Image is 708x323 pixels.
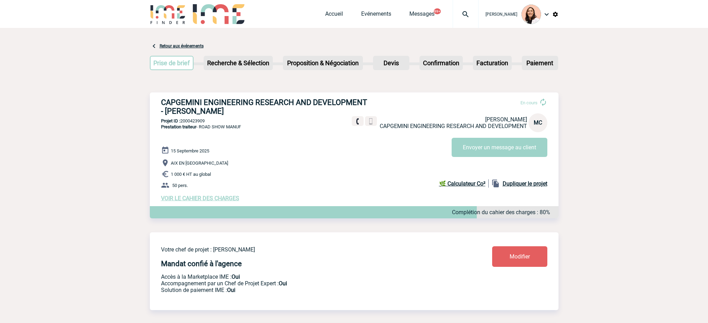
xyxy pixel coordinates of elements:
b: Oui [227,287,235,293]
h3: CAPGEMINI ENGINEERING RESEARCH AND DEVELOPMENT - [PERSON_NAME] [161,98,371,115]
p: Prestation payante [161,280,451,287]
img: 129834-0.png [521,5,541,24]
span: Modifier [510,253,530,260]
span: [PERSON_NAME] [486,12,517,17]
p: Confirmation [420,57,462,69]
span: 15 Septembre 2025 [171,148,209,153]
p: Prise de brief [151,57,193,69]
a: Evénements [361,10,391,20]
p: Paiement [523,57,557,69]
p: Devis [374,57,409,69]
b: 🌿 Calculateur Co² [439,180,486,187]
button: 99+ [434,8,441,14]
a: VOIR LE CAHIER DES CHARGES [161,195,239,202]
img: file_copy-black-24dp.png [491,179,500,188]
p: Proposition & Négociation [284,57,362,69]
b: Oui [232,273,240,280]
img: IME-Finder [150,4,186,24]
p: Accès à la Marketplace IME : [161,273,451,280]
span: En cours [520,100,538,105]
span: 1 000 € HT au global [171,172,211,177]
p: Facturation [474,57,511,69]
img: portable.png [368,118,374,125]
p: Votre chef de projet : [PERSON_NAME] [161,246,451,253]
a: 🌿 Calculateur Co² [439,179,489,188]
h4: Mandat confié à l'agence [161,260,242,268]
a: Retour aux événements [160,44,204,48]
p: 2000423909 [150,118,559,123]
span: - ROAD SHOW MANUF [161,124,241,129]
b: Projet ID : [161,118,180,123]
a: Accueil [325,10,343,20]
a: Messages [409,10,435,20]
b: Oui [279,280,287,287]
span: 50 pers. [172,183,188,188]
span: AIX EN [GEOGRAPHIC_DATA] [171,160,228,166]
span: Prestation traiteur [161,124,196,129]
span: CAPGEMINI ENGINEERING RESEARCH AND DEVELOPMENT [380,123,527,129]
button: Envoyer un message au client [452,138,547,157]
p: Conformité aux process achat client, Prise en charge de la facturation, Mutualisation de plusieur... [161,287,451,293]
img: fixe.png [355,118,361,125]
span: [PERSON_NAME] [485,116,527,123]
span: MC [534,119,542,126]
p: Recherche & Sélection [204,57,272,69]
b: Dupliquer le projet [503,180,547,187]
